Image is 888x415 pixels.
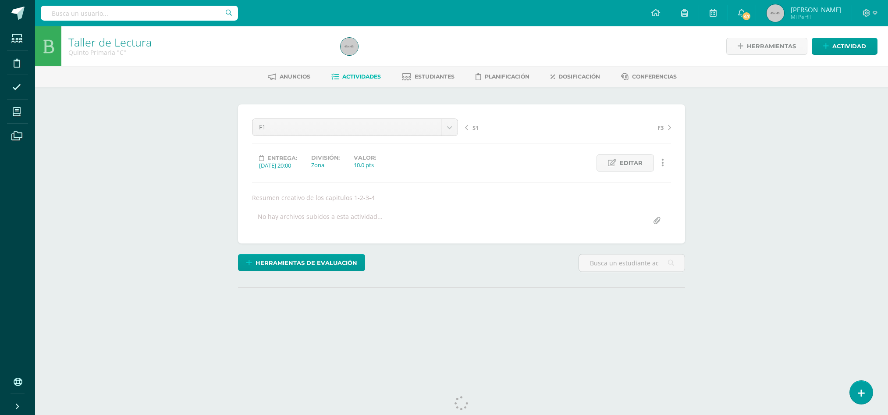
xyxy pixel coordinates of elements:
[41,6,238,21] input: Busca un usuario...
[791,5,841,14] span: [PERSON_NAME]
[726,38,807,55] a: Herramientas
[341,38,358,55] img: 45x45
[280,73,310,80] span: Anuncios
[558,73,600,80] span: Dosificación
[311,161,340,169] div: Zona
[259,161,297,169] div: [DATE] 20:00
[258,212,383,229] div: No hay archivos subidos a esta actividad...
[68,36,330,48] h1: Taller de Lectura
[742,11,751,21] span: 47
[551,70,600,84] a: Dosificación
[568,123,671,132] a: F3
[267,155,297,161] span: Entrega:
[832,38,866,54] span: Actividad
[472,124,479,132] span: S1
[415,73,455,80] span: Estudiantes
[476,70,529,84] a: Planificación
[632,73,677,80] span: Conferencias
[256,255,357,271] span: Herramientas de evaluación
[68,35,152,50] a: Taller de Lectura
[259,119,434,136] span: F1
[354,154,376,161] label: Valor:
[252,119,458,136] a: F1
[657,124,664,132] span: F3
[238,254,365,271] a: Herramientas de evaluación
[342,73,381,80] span: Actividades
[620,155,643,171] span: Editar
[747,38,796,54] span: Herramientas
[402,70,455,84] a: Estudiantes
[354,161,376,169] div: 10.0 pts
[249,193,675,202] div: Resumen creativo de los capitulos 1-2-3-4
[791,13,841,21] span: Mi Perfil
[331,70,381,84] a: Actividades
[465,123,568,132] a: S1
[579,254,685,272] input: Busca un estudiante aquí...
[268,70,310,84] a: Anuncios
[485,73,529,80] span: Planificación
[621,70,677,84] a: Conferencias
[767,4,784,22] img: 45x45
[311,154,340,161] label: División:
[812,38,877,55] a: Actividad
[68,48,330,57] div: Quinto Primaria 'C'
